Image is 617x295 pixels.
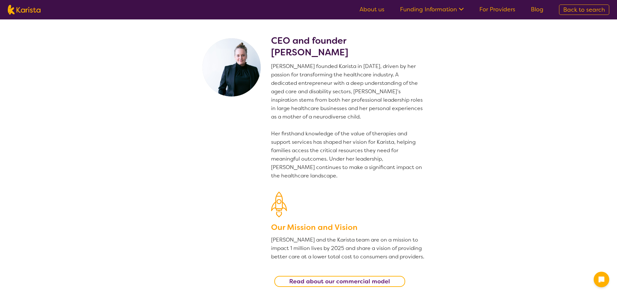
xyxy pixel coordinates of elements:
h3: Our Mission and Vision [271,221,425,233]
a: Funding Information [400,6,464,13]
a: Back to search [559,5,609,15]
a: For Providers [479,6,515,13]
b: Read about our commercial model [289,278,390,285]
img: Karista logo [8,5,40,15]
a: Blog [531,6,543,13]
p: [PERSON_NAME] founded Karista in [DATE], driven by her passion for transforming the healthcare in... [271,62,425,180]
a: About us [360,6,384,13]
span: Back to search [563,6,605,14]
img: Our Mission [271,192,287,217]
p: [PERSON_NAME] and the Karista team are on a mission to impact 1 million lives by 2025 and share a... [271,236,425,261]
h2: CEO and founder [PERSON_NAME] [271,35,425,58]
